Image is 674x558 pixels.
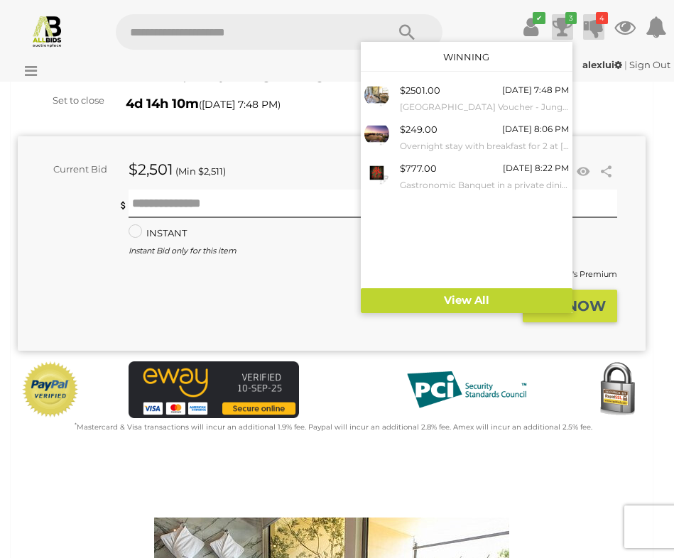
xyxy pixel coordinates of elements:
a: 4 [583,14,604,40]
label: INSTANT [129,225,187,241]
div: [DATE] 7:48 PM [502,82,569,98]
a: alexlui [582,59,624,70]
img: Official PayPal Seal [21,361,80,418]
i: 3 [565,12,577,24]
img: 54540-19a.jpg [364,82,389,107]
a: Sign Out [629,59,670,70]
button: Search [371,14,442,50]
a: View All [361,288,572,313]
i: 4 [596,12,608,24]
img: Allbids.com.au [31,14,64,48]
a: $2501.00 [DATE] 7:48 PM [GEOGRAPHIC_DATA] Voucher - Jungle Bungalow - Valued at $3075 [361,79,572,118]
span: (Min $2,511) [175,165,226,177]
img: 54540-37.webp [364,121,389,146]
img: 54540-53a.jpg [364,160,389,185]
img: Secured by Rapid SSL [589,361,646,418]
div: [DATE] 8:22 PM [503,160,569,176]
strong: Local Pickup or Buyer to Organise Freight [126,71,334,82]
div: Set to close [7,92,115,109]
span: ( ) [199,99,281,110]
a: $249.00 [DATE] 8:06 PM Overnight stay with breakfast for 2 at [GEOGRAPHIC_DATA] [361,118,572,157]
div: $777.00 [400,160,437,177]
li: Watch this item [572,161,594,182]
i: ✔ [533,12,545,24]
strong: BID NOW [534,297,606,314]
span: [DATE] 7:48 PM [202,98,278,111]
a: 3 [552,14,573,40]
small: Mastercard & Visa transactions will incur an additional 1.9% fee. Paypal will incur an additional... [75,422,592,432]
a: $777.00 [DATE] 8:22 PM Gastronomic Banquet in a private dining room for 12 at [MEDICAL_DATA] at [... [361,157,572,196]
img: eWAY Payment Gateway [129,361,299,418]
img: PCI DSS compliant [396,361,538,418]
div: Current Bid [18,161,118,177]
small: Overnight stay with breakfast for 2 at [GEOGRAPHIC_DATA] [400,138,569,154]
a: Winning [443,51,489,62]
div: $249.00 [400,121,437,138]
strong: $2,501 [129,160,173,178]
i: Instant Bid only for this item [129,246,237,256]
strong: alexlui [582,59,622,70]
a: ✔ [521,14,542,40]
div: $2501.00 [400,82,440,99]
strong: 4d 14h 10m [126,96,199,111]
small: [GEOGRAPHIC_DATA] Voucher - Jungle Bungalow - Valued at $3075 [400,99,569,115]
div: [DATE] 8:06 PM [502,121,569,137]
span: | [624,59,627,70]
small: Gastronomic Banquet in a private dining room for 12 at [MEDICAL_DATA] at [GEOGRAPHIC_DATA] [400,177,569,193]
